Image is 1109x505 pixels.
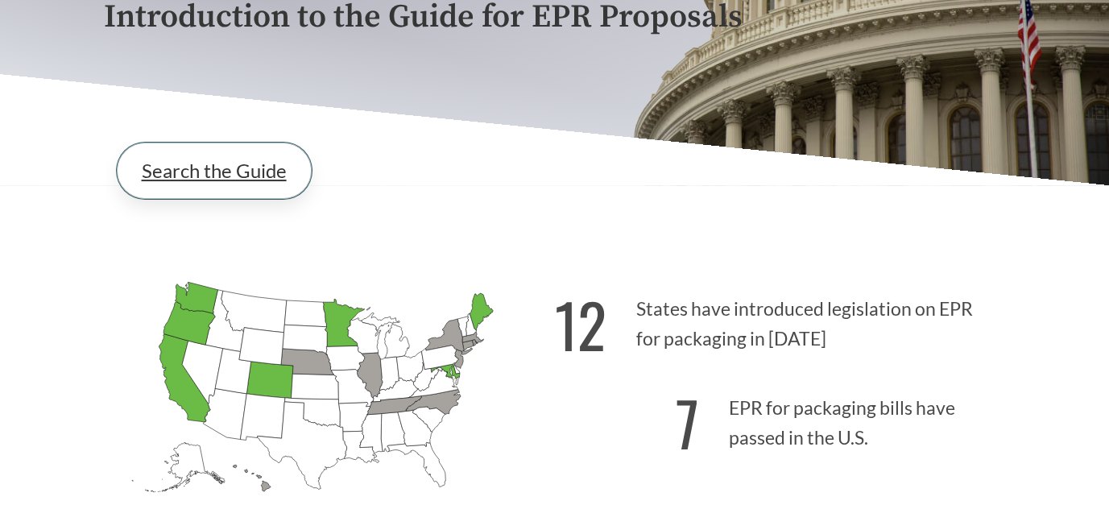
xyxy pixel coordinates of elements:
[555,279,606,369] strong: 12
[117,143,312,199] a: Search the Guide
[676,378,699,467] strong: 7
[555,270,1006,369] p: States have introduced legislation on EPR for packaging in [DATE]
[555,369,1006,468] p: EPR for packaging bills have passed in the U.S.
